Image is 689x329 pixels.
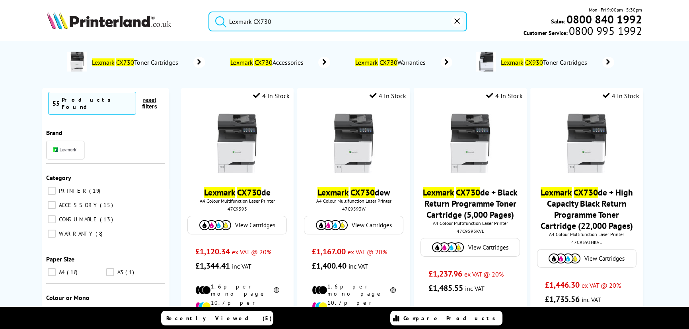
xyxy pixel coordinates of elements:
span: Brand [46,129,62,137]
mark: Lexmark [230,58,253,66]
img: 32D0173-deptimage.jpg [476,52,496,72]
span: 55 [53,99,60,107]
span: View Cartridges [235,221,275,229]
span: A4 Colour Multifunction Laser Printer [418,220,522,226]
mark: CX730 [456,187,480,198]
input: A3 1 [106,268,114,276]
span: A4 Colour Multifunction Laser Printer [534,231,639,237]
mark: Lexmark [92,58,115,66]
span: View Cartridges [352,221,392,229]
div: 47C9593W [303,206,404,212]
a: Recently Viewed (5) [161,311,273,325]
span: £1,237.96 [428,269,462,279]
mark: Lexmark [423,187,454,198]
span: CONSUMABLE [57,216,99,223]
span: ex VAT @ 20% [464,270,504,278]
img: Lexmark [53,147,77,152]
img: Cartridges [432,242,464,252]
div: Products Found [62,96,132,110]
span: A3 [115,269,125,276]
input: Search product or brand [208,12,467,31]
span: 13 [100,216,115,223]
a: Lexmark CX730de + High Capacity Black Return Programme Toner Cartridge (22,000 Pages) [541,187,633,231]
span: ex VAT @ 20% [232,248,271,256]
span: ex VAT @ 20% [348,248,387,256]
a: Lexmark CX730dew [317,187,390,198]
span: inc VAT [348,262,368,270]
input: ACCESSORY 15 [48,201,56,209]
span: A4 Colour Multifunction Laser Printer [301,198,406,204]
img: Cartridges [316,220,348,230]
span: Toner Cartridges [500,58,590,66]
div: 4 In Stock [603,92,639,100]
img: 47C9593-deptimage.jpg [67,52,87,72]
span: 19 [89,187,102,194]
span: View Cartridges [468,244,508,251]
li: 10.7p per colour page [195,299,279,314]
li: 1.6p per mono page [428,305,512,319]
span: inc VAT [465,284,485,292]
span: ACCESSORY [57,201,99,209]
mark: Lexmark [501,58,524,66]
mark: Lexmark [204,187,235,198]
a: Printerland Logo [47,12,199,31]
span: £1,344.41 [195,261,230,271]
span: £1,167.00 [312,246,346,257]
a: Lexmark CX730de + Black Return Programme Toner Cartridge (5,000 Pages) [423,187,518,220]
li: 10.7p per colour page [312,299,396,314]
b: 0800 840 1992 [566,12,642,27]
a: Lexmark CX930Toner Cartridges [500,52,614,73]
img: Lexmark-CX730de-Front-Small.jpg [324,114,383,173]
mark: CX930 [525,58,543,66]
div: 4 In Stock [486,92,523,100]
span: Accessories [229,58,307,66]
mark: CX730 [350,187,375,198]
img: Lexmark-CX730de-Front-Small.jpg [207,114,267,173]
mark: CX730 [116,58,134,66]
a: View Cartridges [541,254,632,263]
span: Toner Cartridges [91,58,181,66]
a: Lexmark CX730de [204,187,271,198]
a: Compare Products [390,311,502,325]
span: 15 [100,201,115,209]
mark: Lexmark [317,187,348,198]
a: Lexmark CX730Toner Cartridges [91,52,205,73]
span: Customer Service: [524,27,642,37]
span: 8 [95,230,105,237]
div: 4 In Stock [370,92,406,100]
span: Sales: [551,17,565,25]
mark: CX730 [237,187,261,198]
img: Lexmark-CX730de-Front-Small.jpg [440,114,500,173]
span: £1,485.55 [428,283,463,293]
a: View Cartridges [425,242,516,252]
span: A4 [57,269,66,276]
mark: CX730 [574,187,598,198]
span: 18 [67,269,80,276]
li: 1.6p per mono page [312,283,396,297]
span: Paper Size [46,255,74,263]
span: Compare Products [403,315,500,322]
span: Category [46,174,71,182]
mark: Lexmark [541,187,572,198]
img: Cartridges [549,254,580,263]
a: Lexmark CX730Warranties [354,57,452,68]
span: Warranties [354,58,429,66]
span: WARRANTY [57,230,95,237]
span: Recently Viewed (5) [166,315,272,322]
a: 0800 840 1992 [565,15,642,23]
div: 47C9593KVL [420,228,520,234]
input: WARRANTY 8 [48,230,56,238]
mark: Lexmark [355,58,378,66]
img: Printerland Logo [47,12,171,29]
div: 4 In Stock [253,92,290,100]
span: £1,120.34 [195,246,230,257]
span: Mon - Fri 9:00am - 5:30pm [589,6,642,14]
span: £1,446.30 [545,280,579,290]
span: View Cartridges [584,255,625,262]
span: inc VAT [232,262,251,270]
span: 1 [125,269,136,276]
span: Colour or Mono [46,294,90,302]
a: View Cartridges [192,220,282,230]
img: Lexmark-CX730de-Front-Small.jpg [557,114,617,173]
li: 1.6p per mono page [195,283,279,297]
